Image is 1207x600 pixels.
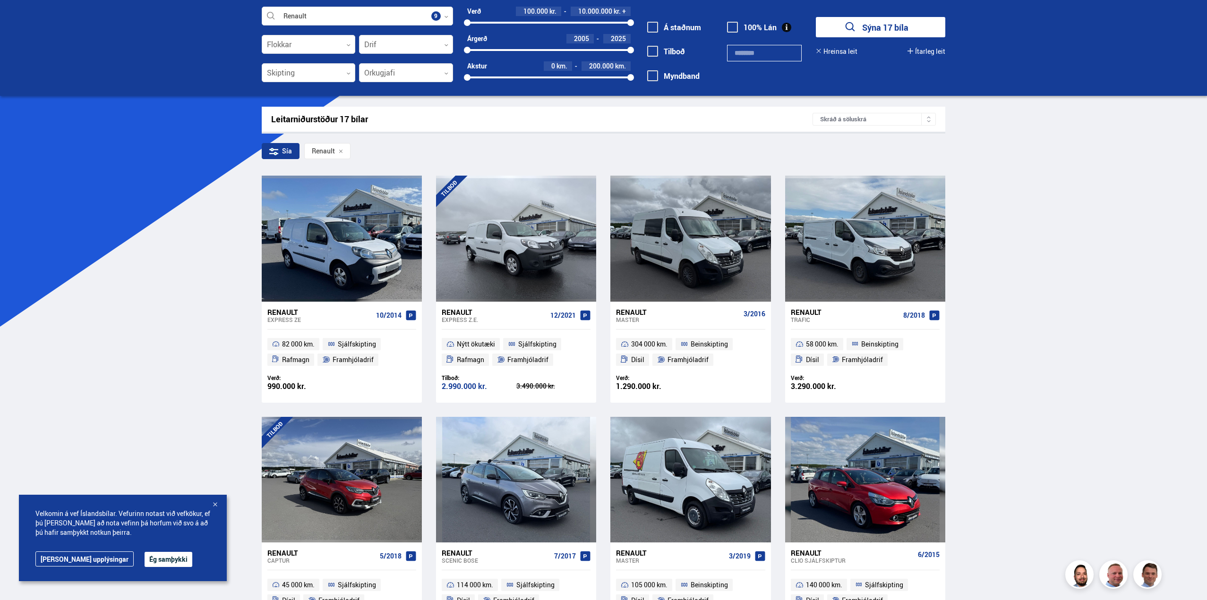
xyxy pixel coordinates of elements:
div: Scenic BOSE [442,557,550,564]
div: Express ZE [267,316,372,323]
span: kr. [549,8,556,15]
span: kr. [614,8,621,15]
div: Renault [616,549,725,557]
span: 3/2016 [744,310,765,318]
div: Verð: [616,374,691,381]
div: Trafic [791,316,899,323]
span: Framhjóladrif [333,354,374,365]
span: Beinskipting [691,579,728,591]
span: Framhjóladrif [668,354,709,365]
span: 82 000 km. [282,338,315,350]
span: 58 000 km. [806,338,839,350]
span: 2005 [574,34,589,43]
div: 3.490.000 kr. [516,383,591,389]
div: Akstur [467,62,487,70]
span: Beinskipting [691,338,728,350]
span: Dísil [631,354,644,365]
div: Express Z.E. [442,316,547,323]
span: 100.000 [523,7,548,16]
span: 10/2014 [376,312,402,319]
div: Sía [262,143,300,159]
span: km. [615,62,626,70]
span: 114 000 km. [457,579,493,591]
button: Ég samþykki [145,552,192,567]
span: Beinskipting [861,338,899,350]
span: Sjálfskipting [518,338,556,350]
img: FbJEzSuNWCJXmdc-.webp [1135,562,1163,590]
a: Renault Express Z.E. 12/2021 Nýtt ökutæki Sjálfskipting Rafmagn Framhjóladrif Tilboð: 2.990.000 k... [436,302,596,403]
div: Renault [442,549,550,557]
span: Rafmagn [282,354,309,365]
div: Renault [616,308,739,316]
div: Verð [467,8,481,15]
span: 0 [551,61,555,70]
span: 105 000 km. [631,579,668,591]
div: Árgerð [467,35,487,42]
a: Renault Trafic 8/2018 58 000 km. Beinskipting Dísil Framhjóladrif Verð: 3.290.000 kr. [785,302,945,403]
div: Verð: [267,374,342,381]
span: Nýtt ökutæki [457,338,495,350]
span: Sjálfskipting [865,579,903,591]
a: [PERSON_NAME] upplýsingar [35,551,134,566]
img: nhp88E3Fdnt1Opn2.png [1067,562,1095,590]
button: Sýna 17 bíla [816,17,945,37]
a: Renault Express ZE 10/2014 82 000 km. Sjálfskipting Rafmagn Framhjóladrif Verð: 990.000 kr. [262,302,422,403]
span: 8/2018 [903,312,925,319]
div: 1.290.000 kr. [616,382,691,390]
span: Renault [312,147,335,155]
span: Rafmagn [457,354,484,365]
span: 10.000.000 [578,7,612,16]
div: Renault [791,308,899,316]
span: 140 000 km. [806,579,842,591]
div: Clio SJÁLFSKIPTUR [791,557,914,564]
span: 6/2015 [918,551,940,558]
div: Skráð á söluskrá [813,113,936,126]
div: Renault [791,549,914,557]
div: Master [616,557,725,564]
span: Sjálfskipting [338,579,376,591]
span: + [622,8,626,15]
span: Dísil [806,354,819,365]
span: Framhjóladrif [507,354,548,365]
label: 100% Lán [727,23,777,32]
button: Ítarleg leit [907,48,945,55]
label: Á staðnum [647,23,701,32]
span: Sjálfskipting [516,579,555,591]
span: 3/2019 [729,552,751,560]
div: 3.290.000 kr. [791,382,865,390]
span: km. [556,62,567,70]
div: Renault [442,308,547,316]
span: 7/2017 [554,552,576,560]
div: 2.990.000 kr. [442,382,516,390]
div: Captur [267,557,376,564]
div: Renault [267,549,376,557]
span: 200.000 [589,61,614,70]
button: Open LiveChat chat widget [8,4,36,32]
button: Hreinsa leit [816,48,857,55]
span: 12/2021 [550,312,576,319]
label: Tilboð [647,47,685,56]
div: 990.000 kr. [267,382,342,390]
span: 45 000 km. [282,579,315,591]
div: Master [616,316,739,323]
div: Verð: [791,374,865,381]
a: Renault Master 3/2016 304 000 km. Beinskipting Dísil Framhjóladrif Verð: 1.290.000 kr. [610,302,770,403]
span: 2025 [611,34,626,43]
span: 5/2018 [380,552,402,560]
div: Renault [267,308,372,316]
div: Tilboð: [442,374,516,381]
span: Velkomin á vef Íslandsbílar. Vefurinn notast við vefkökur, ef þú [PERSON_NAME] að nota vefinn þá ... [35,509,210,537]
span: Sjálfskipting [338,338,376,350]
span: 304 000 km. [631,338,668,350]
div: Leitarniðurstöður 17 bílar [271,114,813,124]
img: siFngHWaQ9KaOqBr.png [1101,562,1129,590]
span: Framhjóladrif [842,354,883,365]
label: Myndband [647,72,700,80]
